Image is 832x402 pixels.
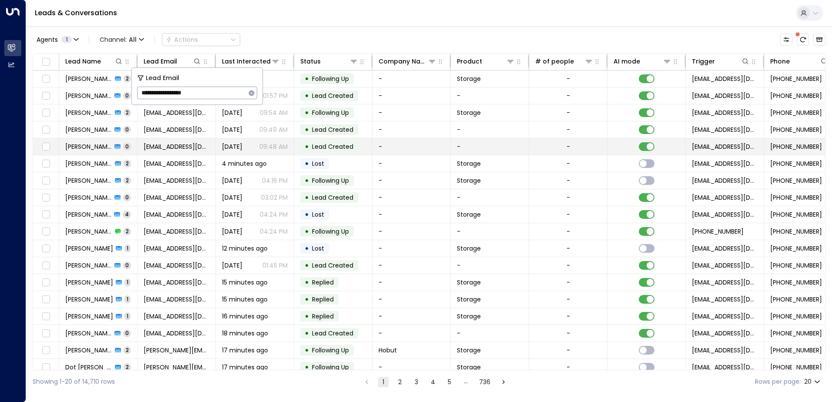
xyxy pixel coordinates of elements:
td: - [451,257,529,274]
button: Go to page 3 [411,377,422,387]
span: 18 minutes ago [222,329,268,338]
span: +447568541256 [770,261,822,270]
span: greenleydav678@hotmail.com [144,261,209,270]
span: leads@space-station.co.uk [692,363,758,372]
span: Storage [457,346,481,355]
span: Storage [457,108,481,117]
span: Storage [457,74,481,83]
span: leads@space-station.co.uk [692,108,758,117]
div: • [305,122,309,137]
span: 0 [123,194,131,201]
div: Trigger [692,56,715,67]
span: 4 [123,211,131,218]
span: leads@space-station.co.uk [692,159,758,168]
div: Company Name [379,56,436,67]
span: Storage [457,244,481,253]
div: - [567,261,570,270]
span: 2 [124,109,131,116]
label: Rows per page: [755,377,801,386]
div: Last Interacted [222,56,271,67]
span: Toggle select row [40,175,51,186]
span: Chris Bygrave [65,125,112,134]
div: • [305,207,309,222]
span: +447817141564 [770,295,822,304]
span: 15 minutes ago [222,278,268,287]
div: - [567,210,570,219]
div: • [305,139,309,154]
span: islamairi@yahoo.co.uk [144,210,209,219]
span: +447392345044 [770,363,822,372]
span: Channel: [96,33,148,46]
div: - [567,193,570,202]
span: Lead Created [312,193,353,202]
div: - [567,142,570,151]
span: Angela Hildreth [65,329,112,338]
p: 01:57 PM [263,91,288,100]
span: Toggle select row [40,345,51,356]
div: - [567,346,570,355]
p: 09:48 AM [259,142,288,151]
div: - [567,91,570,100]
p: 03:02 PM [261,193,288,202]
div: Lead Name [65,56,101,67]
p: 09:54 AM [260,108,288,117]
div: • [305,190,309,205]
span: islamairi@yahoo.co.uk [144,159,209,168]
span: leads@space-station.co.uk [692,193,758,202]
div: - [567,329,570,338]
span: leads@space-station.co.uk [692,142,758,151]
span: +447525421000 [770,193,822,202]
td: - [372,291,451,308]
span: Following Up [312,176,349,185]
div: Company Name [379,56,428,67]
span: 4 minutes ago [222,159,267,168]
span: Toggle select row [40,141,51,152]
div: # of people [535,56,574,67]
div: Product [457,56,515,67]
div: - [567,278,570,287]
span: Sep 23, 2025 [222,193,242,202]
td: - [372,104,451,121]
td: - [372,172,451,189]
span: leads@space-station.co.uk [692,295,758,304]
div: - [567,312,570,321]
div: • [305,258,309,273]
span: Toggle select row [40,260,51,271]
span: leads@space-station.co.uk [692,329,758,338]
button: Archived Leads [813,33,825,46]
span: dottie.f@icloud.com [144,363,209,372]
span: 16 minutes ago [222,312,268,321]
span: mike.collins@hobut.co.uk [144,346,209,355]
span: 12 minutes ago [222,244,268,253]
div: • [305,173,309,188]
span: Toggle select row [40,243,51,254]
span: Toggle select row [40,74,51,84]
span: +447446354905 [770,108,822,117]
span: Sep 25, 2025 [222,261,242,270]
span: Lost [312,244,324,253]
span: 2 [124,363,131,371]
span: David Greenley [65,261,112,270]
span: 1 [124,278,131,286]
span: 2 [124,177,131,184]
span: 2 [124,75,131,82]
span: Storage [457,312,481,321]
span: Lead Created [312,142,353,151]
span: David Greenley [65,244,113,253]
span: There are new threads available. Refresh the grid to view the latest updates. [797,33,809,46]
div: Trigger [692,56,750,67]
span: Toggle select row [40,277,51,288]
a: Leads & Conversations [35,8,117,18]
span: Chris Bygrave [65,74,112,83]
div: Phone [770,56,829,67]
span: greenleydav678@hotmail.com [144,244,209,253]
p: 04:24 PM [260,227,288,236]
td: - [372,223,451,240]
span: Storage [457,159,481,168]
div: Lead Email [144,56,201,67]
td: - [372,189,451,206]
span: +447525421000 [770,176,822,185]
div: - [567,176,570,185]
div: Lead Name [65,56,123,67]
span: +447525421000 [770,210,822,219]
